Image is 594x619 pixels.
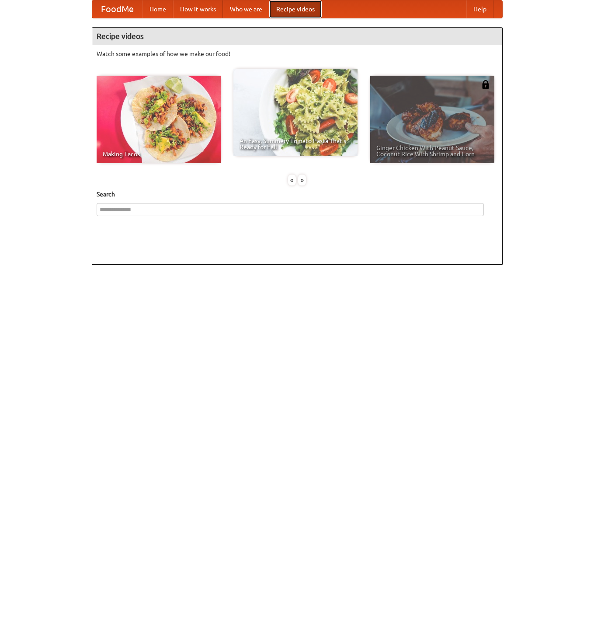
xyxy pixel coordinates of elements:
a: Help [466,0,493,18]
a: Recipe videos [269,0,322,18]
span: An Easy, Summery Tomato Pasta That's Ready for Fall [240,138,351,150]
h5: Search [97,190,498,199]
div: » [298,175,306,185]
a: Who we are [223,0,269,18]
img: 483408.png [481,80,490,89]
h4: Recipe videos [92,28,502,45]
span: Making Tacos [103,151,215,157]
p: Watch some examples of how we make our food! [97,49,498,58]
a: Home [142,0,173,18]
a: FoodMe [92,0,142,18]
a: An Easy, Summery Tomato Pasta That's Ready for Fall [233,69,358,156]
div: « [288,175,296,185]
a: How it works [173,0,223,18]
a: Making Tacos [97,76,221,163]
